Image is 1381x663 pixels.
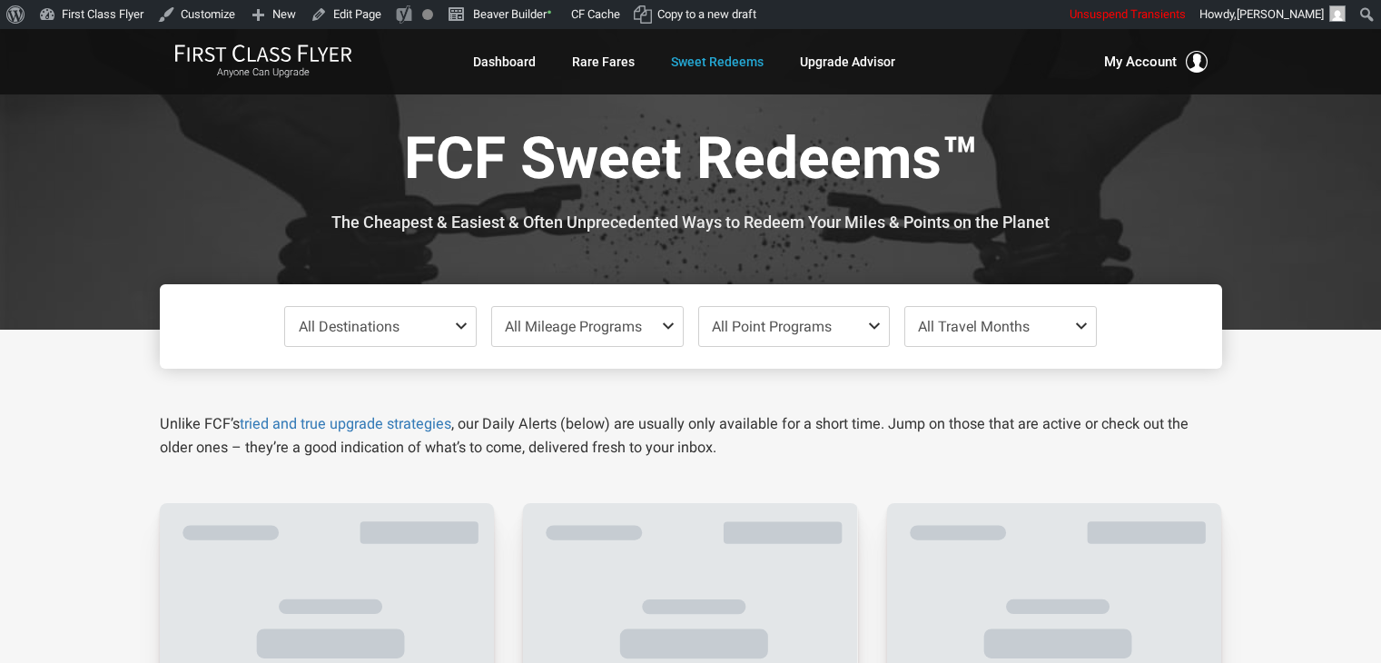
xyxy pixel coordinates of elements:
span: • [547,3,552,22]
span: All Travel Months [918,318,1030,335]
span: Unsuspend Transients [1070,7,1186,21]
a: First Class FlyerAnyone Can Upgrade [174,44,352,80]
h3: The Cheapest & Easiest & Often Unprecedented Ways to Redeem Your Miles & Points on the Planet [173,213,1208,232]
a: Sweet Redeems [671,45,764,78]
h1: FCF Sweet Redeems™ [173,127,1208,197]
span: All Mileage Programs [505,318,642,335]
button: My Account [1104,51,1208,73]
a: Upgrade Advisor [800,45,895,78]
a: tried and true upgrade strategies [240,415,451,432]
span: My Account [1104,51,1177,73]
a: Rare Fares [572,45,635,78]
span: All Point Programs [712,318,832,335]
p: Unlike FCF’s , our Daily Alerts (below) are usually only available for a short time. Jump on thos... [160,412,1222,460]
img: First Class Flyer [174,44,352,63]
span: All Destinations [299,318,400,335]
a: Dashboard [473,45,536,78]
small: Anyone Can Upgrade [174,66,352,79]
span: [PERSON_NAME] [1237,7,1324,21]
